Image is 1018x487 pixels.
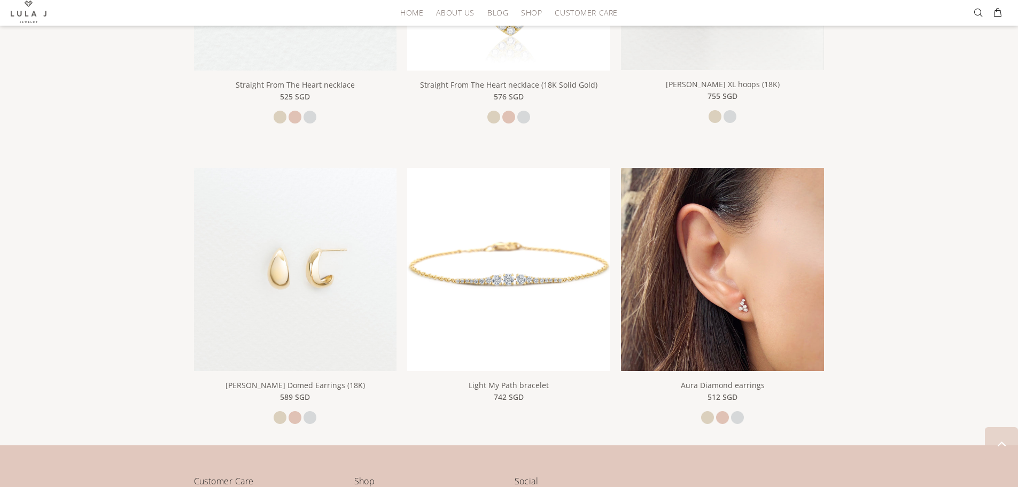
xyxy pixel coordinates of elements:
span: 755 SGD [708,90,737,102]
span: 742 SGD [494,391,524,403]
span: Customer Care [555,9,617,17]
a: yellow gold [487,111,500,123]
span: 525 SGD [280,91,310,103]
span: 589 SGD [280,391,310,403]
span: Blog [487,9,508,17]
a: Straight From The Heart necklace (18K Solid Gold) [420,80,597,90]
span: Shop [521,9,542,17]
a: Straight From The Heart necklace [236,80,355,90]
a: [PERSON_NAME] XL hoops (18K) [666,79,780,89]
span: About Us [436,9,474,17]
span: HOME [400,9,423,17]
a: white gold [517,111,530,123]
img: Close-up of an ear wearing a scatter diamond stud earring [621,168,824,371]
a: Lula Domed Earrings (18K) [194,264,397,273]
a: Aura Diamond earrings [681,380,765,390]
a: Customer Care [548,4,617,21]
a: yellow gold [274,111,286,123]
a: Aura Diamond earrings Close-up of an ear wearing a scatter diamond stud earring [621,264,824,273]
span: 512 SGD [708,391,737,403]
a: rose gold [502,111,515,123]
a: [PERSON_NAME] Domed Earrings (18K) [226,380,365,390]
a: BACK TO TOP [985,427,1018,460]
a: Light My Path bracelet [469,380,549,390]
a: Shop [515,4,548,21]
a: Light My Path bracelet [407,264,610,273]
a: white gold [304,111,316,123]
span: 576 SGD [494,91,524,103]
a: HOME [394,4,430,21]
a: Blog [481,4,515,21]
a: rose gold [289,111,301,123]
a: About Us [430,4,480,21]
